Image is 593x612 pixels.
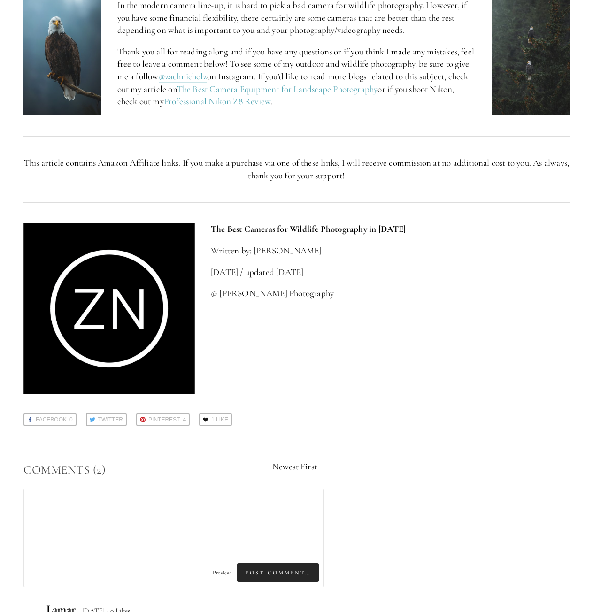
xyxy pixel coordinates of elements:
[211,287,570,300] p: © [PERSON_NAME] Photography
[23,413,77,426] a: Facebook0
[159,71,207,83] a: @zachnicholz
[23,157,570,182] p: This article contains Amazon Affiliate links. If you make a purchase via one of these links, I wi...
[36,414,67,425] span: Facebook
[177,84,378,95] a: The Best Camera Equipment for Landscape Photography
[213,569,231,576] span: Preview
[117,46,476,108] p: Thank you all for reading along and if you have any questions or if you think I made any mistakes...
[136,413,190,426] a: Pinterest4
[23,463,106,477] span: Comments (2)
[211,414,228,425] span: 1 Like
[211,223,406,234] strong: The Best Cameras for Wildlife Photography in [DATE]
[183,414,186,425] span: 4
[86,413,127,426] a: Twitter
[199,413,232,426] a: 1 Like
[98,414,123,425] span: Twitter
[211,245,570,257] p: Written by: [PERSON_NAME]
[237,563,319,582] span: Post Comment…
[148,414,180,425] span: Pinterest
[69,414,73,425] span: 0
[211,266,570,279] p: [DATE] / updated [DATE]
[164,96,270,107] a: Professional Nikon Z8 Review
